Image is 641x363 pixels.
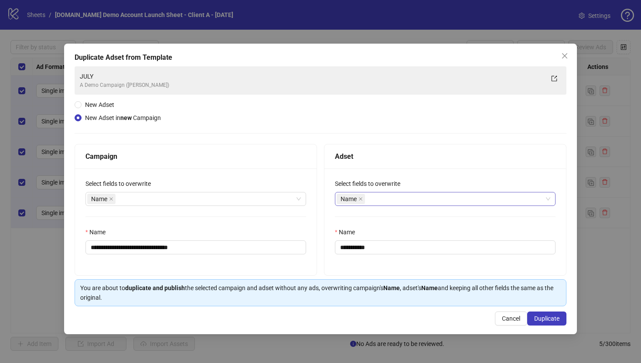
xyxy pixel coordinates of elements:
[85,151,306,162] div: Campaign
[80,283,561,302] div: You are about to the selected campaign and adset without any ads, overwriting campaign's , adset'...
[85,179,157,188] label: Select fields to overwrite
[85,114,161,121] span: New Adset in Campaign
[561,52,568,59] span: close
[551,75,557,82] span: export
[120,114,132,121] strong: new
[337,194,365,204] span: Name
[421,284,438,291] strong: Name
[335,151,556,162] div: Adset
[502,315,520,322] span: Cancel
[383,284,400,291] strong: Name
[75,52,566,63] div: Duplicate Adset from Template
[358,197,363,201] span: close
[335,179,406,188] label: Select fields to overwrite
[85,240,306,254] input: Name
[527,312,566,325] button: Duplicate
[85,227,111,237] label: Name
[341,194,357,204] span: Name
[87,194,116,204] span: Name
[558,49,572,63] button: Close
[335,227,361,237] label: Name
[109,197,113,201] span: close
[495,312,527,325] button: Cancel
[534,315,559,322] span: Duplicate
[85,101,114,108] span: New Adset
[335,240,556,254] input: Name
[80,72,544,81] div: JULY
[125,284,185,291] strong: duplicate and publish
[91,194,107,204] span: Name
[80,81,544,89] div: A Demo Campaign ([PERSON_NAME])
